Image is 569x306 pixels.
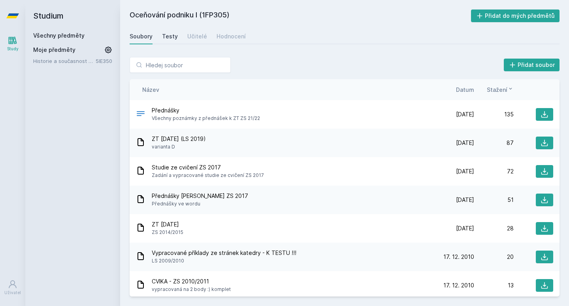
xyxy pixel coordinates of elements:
a: Study [2,32,24,56]
button: Název [142,86,159,94]
div: 135 [474,110,514,118]
span: [DATE] [456,167,474,175]
span: Studie ze cvičení ZS 2017 [152,163,264,171]
a: Historie a současnost automobilového průmyslu [33,57,96,65]
input: Hledej soubor [130,57,231,73]
a: Uživatel [2,276,24,300]
h2: Oceňování podniku I (1FP305) [130,10,471,22]
button: Přidat soubor [504,59,560,71]
span: Moje předměty [33,46,75,54]
div: Uživatel [4,290,21,296]
span: [DATE] [456,139,474,147]
button: Datum [456,86,474,94]
span: Zadání a vypracované studie ze cvičení ZS 2017 [152,171,264,179]
div: Soubory [130,32,153,40]
div: Hodnocení [217,32,246,40]
a: Učitelé [187,29,207,44]
a: 5IE350 [96,58,112,64]
span: CVIKA - ZS 2010/2011 [152,277,231,285]
span: varianta D [152,143,206,151]
div: 51 [474,196,514,204]
span: 17. 12. 2010 [443,253,474,261]
span: ZT [DATE] [152,220,183,228]
span: vypracovaná na 2 body :) komplet [152,285,231,293]
a: Testy [162,29,178,44]
button: Přidat do mých předmětů [471,10,560,22]
span: Přednášky [152,106,260,114]
div: 28 [474,224,514,232]
a: Všechny předměty [33,32,85,39]
span: ZS 2014/2015 [152,228,183,236]
span: [DATE] [456,110,474,118]
span: [DATE] [456,224,474,232]
span: ZT [DATE] (LS 2019) [152,135,206,143]
a: Hodnocení [217,29,246,44]
span: Vypracované příklady ze stránek katedry - K TESTU !!! [152,249,296,257]
span: Přednášky ve wordu [152,200,248,208]
div: Učitelé [187,32,207,40]
button: Stažení [487,86,514,94]
div: Testy [162,32,178,40]
span: [DATE] [456,196,474,204]
div: .DOCX [136,109,145,120]
div: 20 [474,253,514,261]
a: Soubory [130,29,153,44]
span: 17. 12. 2010 [443,281,474,289]
span: LS 2009/2010 [152,257,296,265]
div: 87 [474,139,514,147]
span: Přednášky [PERSON_NAME] ZS 2017 [152,192,248,200]
div: Study [7,46,19,52]
div: 13 [474,281,514,289]
span: Všechny poznámky z přednášek k ZT ZS 21/22 [152,114,260,122]
span: Stažení [487,86,507,94]
div: 72 [474,167,514,175]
